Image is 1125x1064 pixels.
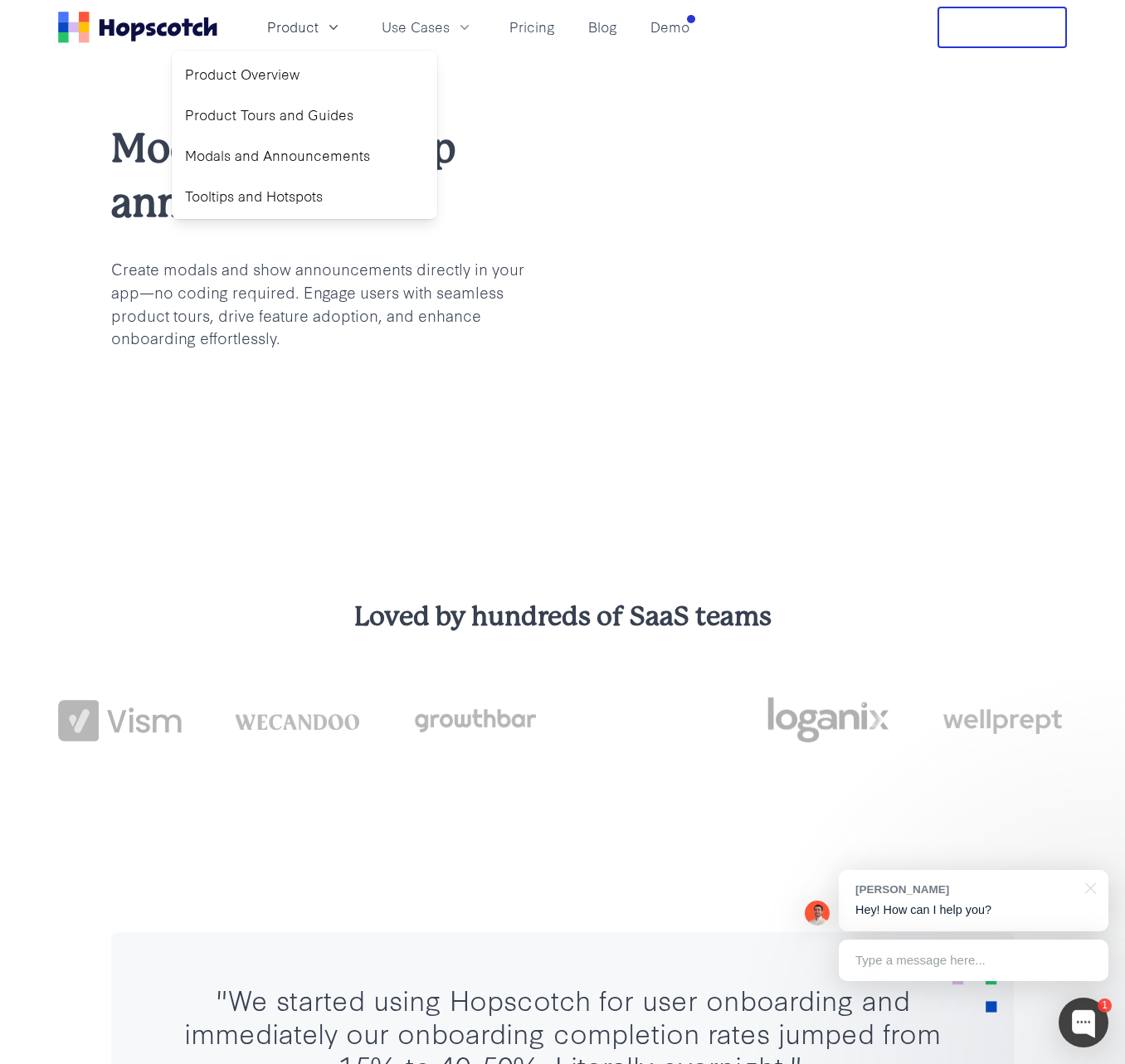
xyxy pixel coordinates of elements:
[372,13,483,41] button: Use Cases
[382,17,450,37] span: Use Cases
[235,712,358,729] img: wecandoo-logo
[855,901,1092,919] p: Hey! How can I help you?
[267,17,319,37] span: Product
[582,13,624,41] a: Blog
[257,13,352,41] button: Product
[58,700,182,741] img: vism logo
[412,709,536,732] img: growthbar-logo
[178,98,431,132] a: Product Tours and Guides
[943,703,1067,738] img: wellprept logo
[589,157,1014,430] img: hopscotch-feature-adoption-tooltips-2
[111,257,536,350] p: Create modals and show announcements directly in your app—no coding required. Engage users with s...
[503,13,562,41] a: Pricing
[589,705,713,736] img: png-apartment-therapy-house-studio-apartment-home
[644,13,696,41] a: Demo
[58,12,217,43] a: Home
[178,179,431,213] a: Tooltips and Hotspots
[1098,998,1112,1013] div: 1
[839,940,1108,981] div: Type a message here...
[937,7,1067,48] button: Free Trial
[111,369,536,446] img: hopscotch g2
[766,688,889,753] img: loganix-logo
[178,57,431,91] a: Product Overview
[178,138,431,172] a: Modals and Announcements
[855,882,1075,897] div: [PERSON_NAME]
[111,121,536,231] h1: Modals and in-app announcements
[58,599,1067,635] h3: Loved by hundreds of SaaS teams
[805,901,830,926] img: Mark Spera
